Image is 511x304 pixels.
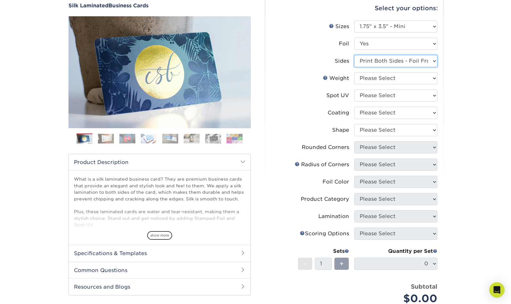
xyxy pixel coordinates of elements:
span: + [339,259,344,269]
div: Rounded Corners [302,144,349,151]
strong: Subtotal [411,283,437,290]
img: Business Cards 05 [162,134,178,144]
h2: Product Description [69,154,251,170]
div: Spot UV [326,92,349,99]
img: Business Cards 07 [205,134,221,144]
img: Business Cards 08 [227,134,243,144]
h2: Specifications & Templates [69,245,251,261]
img: Business Cards 04 [141,134,157,144]
img: Business Cards 02 [98,134,114,144]
span: show more [147,231,172,240]
h2: Resources and Blogs [69,278,251,295]
div: Sets [298,247,349,255]
div: Product Category [301,195,349,203]
div: Foil Color [323,178,349,186]
div: Shape [332,126,349,134]
div: Foil [339,40,349,48]
img: Business Cards 01 [76,131,92,147]
span: - [304,259,307,269]
div: Weight [323,74,349,82]
img: Business Cards 03 [119,134,135,144]
h1: Business Cards [68,3,251,9]
p: What is a silk laminated business card? They are premium business cards that provide an elegant a... [74,176,245,280]
div: Sides [335,57,349,65]
div: Radius of Corners [295,161,349,168]
div: Quantity per Set [354,247,437,255]
div: Scoring Options [300,230,349,238]
img: Business Cards 06 [184,134,200,144]
div: Sizes [329,23,349,30]
span: Silk Laminated [68,3,108,9]
div: Coating [328,109,349,117]
a: Silk LaminatedBusiness Cards [68,3,251,9]
h2: Common Questions [69,262,251,278]
div: Lamination [318,213,349,220]
div: Open Intercom Messenger [489,282,505,298]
